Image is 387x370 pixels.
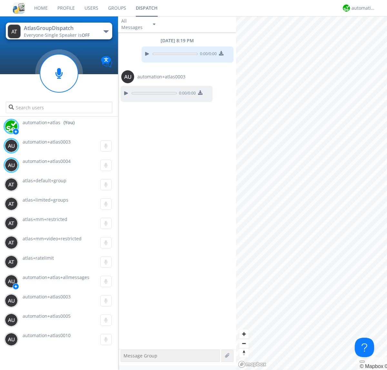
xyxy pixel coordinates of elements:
[118,37,236,44] div: [DATE] 8:19 PM
[5,255,18,268] img: 373638.png
[137,74,185,80] span: automation+atlas0003
[23,332,71,338] span: automation+atlas0010
[5,236,18,249] img: 373638.png
[5,159,18,172] img: 373638.png
[8,25,21,38] img: 373638.png
[5,275,18,288] img: 373638.png
[5,333,18,346] img: 373638.png
[153,24,155,25] img: caret-down-sm.svg
[23,197,68,203] span: atlas+limited+groups
[239,329,249,339] button: Zoom in
[198,90,203,95] img: download media button
[238,361,266,368] a: Mapbox logo
[360,361,365,363] button: Toggle attribution
[23,313,71,319] span: automation+atlas0005
[23,235,82,242] span: atlas+mm+video+restricted
[177,90,196,97] span: 0:00 / 0:00
[23,119,60,126] span: automation+atlas
[343,5,350,12] img: d2d01cd9b4174d08988066c6d424eccd
[24,32,96,38] div: Everyone ·
[355,338,374,357] iframe: Toggle Customer Support
[5,197,18,210] img: 373638.png
[45,32,90,38] span: Single Speaker is
[5,314,18,326] img: 373638.png
[352,5,376,11] div: automation+atlas
[23,294,71,300] span: automation+atlas0003
[239,348,249,357] button: Reset bearing to north
[64,119,74,126] div: (You)
[5,294,18,307] img: 373638.png
[121,18,147,31] div: All Messages
[198,51,217,58] span: 0:00 / 0:00
[6,23,112,39] button: AtlasGroupDispatchEveryone·Single Speaker isOFF
[101,56,112,67] img: Translation enabled
[360,364,383,369] a: Mapbox
[239,339,249,348] button: Zoom out
[23,255,54,261] span: atlas+ratelimit
[6,102,112,113] input: Search users
[23,158,71,164] span: automation+atlas0004
[121,70,134,83] img: 373638.png
[23,274,89,280] span: automation+atlas+allmessages
[239,348,249,357] span: Reset bearing to north
[82,32,90,38] span: OFF
[5,139,18,152] img: 373638.png
[23,177,66,184] span: atlas+default+group
[5,120,18,133] img: d2d01cd9b4174d08988066c6d424eccd
[5,217,18,230] img: 373638.png
[5,178,18,191] img: 373638.png
[219,51,223,55] img: download media button
[24,25,96,32] div: AtlasGroupDispatch
[23,216,67,222] span: atlas+mm+restricted
[13,2,25,14] img: cddb5a64eb264b2086981ab96f4c1ba7
[23,139,71,145] span: automation+atlas0003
